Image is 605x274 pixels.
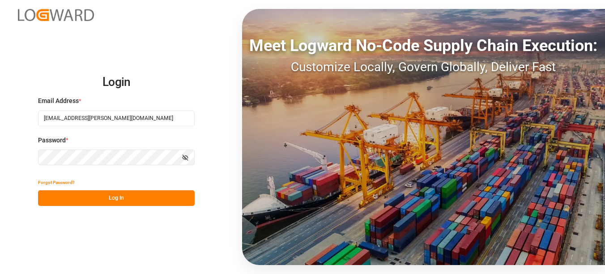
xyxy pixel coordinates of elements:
[38,136,66,145] span: Password
[38,96,79,106] span: Email Address
[38,111,195,126] input: Enter your email
[38,175,75,190] button: Forgot Password?
[242,58,605,77] div: Customize Locally, Govern Globally, Deliver Fast
[18,9,94,21] img: Logward_new_orange.png
[242,34,605,58] div: Meet Logward No-Code Supply Chain Execution:
[38,190,195,206] button: Log In
[38,68,195,97] h2: Login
